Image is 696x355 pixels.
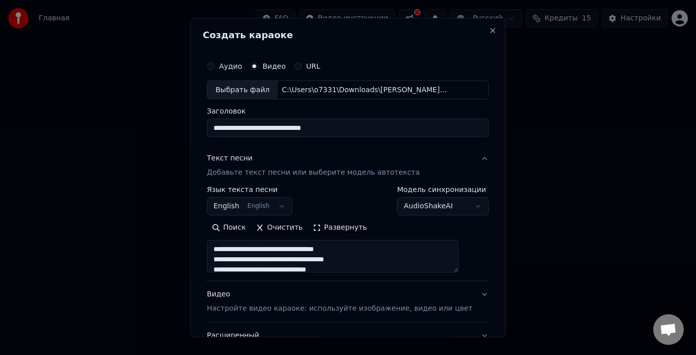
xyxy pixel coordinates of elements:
[207,304,472,314] p: Настройте видео караоке: используйте изображение, видео или цвет
[251,220,308,236] button: Очистить
[262,63,286,70] label: Видео
[207,154,253,164] div: Текст песни
[207,168,420,178] p: Добавьте текст песни или выберите модель автотекста
[207,282,489,322] button: ВидеоНастройте видео караоке: используйте изображение, видео или цвет
[207,81,278,99] div: Выбрать файл
[308,220,372,236] button: Развернуть
[207,186,489,281] div: Текст песниДобавьте текст песни или выберите модель автотекста
[397,186,489,194] label: Модель синхронизации
[207,323,489,349] button: Расширенный
[207,290,472,314] div: Видео
[207,146,489,186] button: Текст песниДобавьте текст песни или выберите модель автотекста
[278,85,451,95] div: C:\Users\o7331\Downloads\[PERSON_NAME] - Я ТАНЦЮВАЛА (UA VERSION).mp4
[219,63,242,70] label: Аудио
[207,186,292,194] label: Язык текста песни
[207,108,489,115] label: Заголовок
[306,63,320,70] label: URL
[207,220,251,236] button: Поиск
[203,31,493,40] h2: Создать караоке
